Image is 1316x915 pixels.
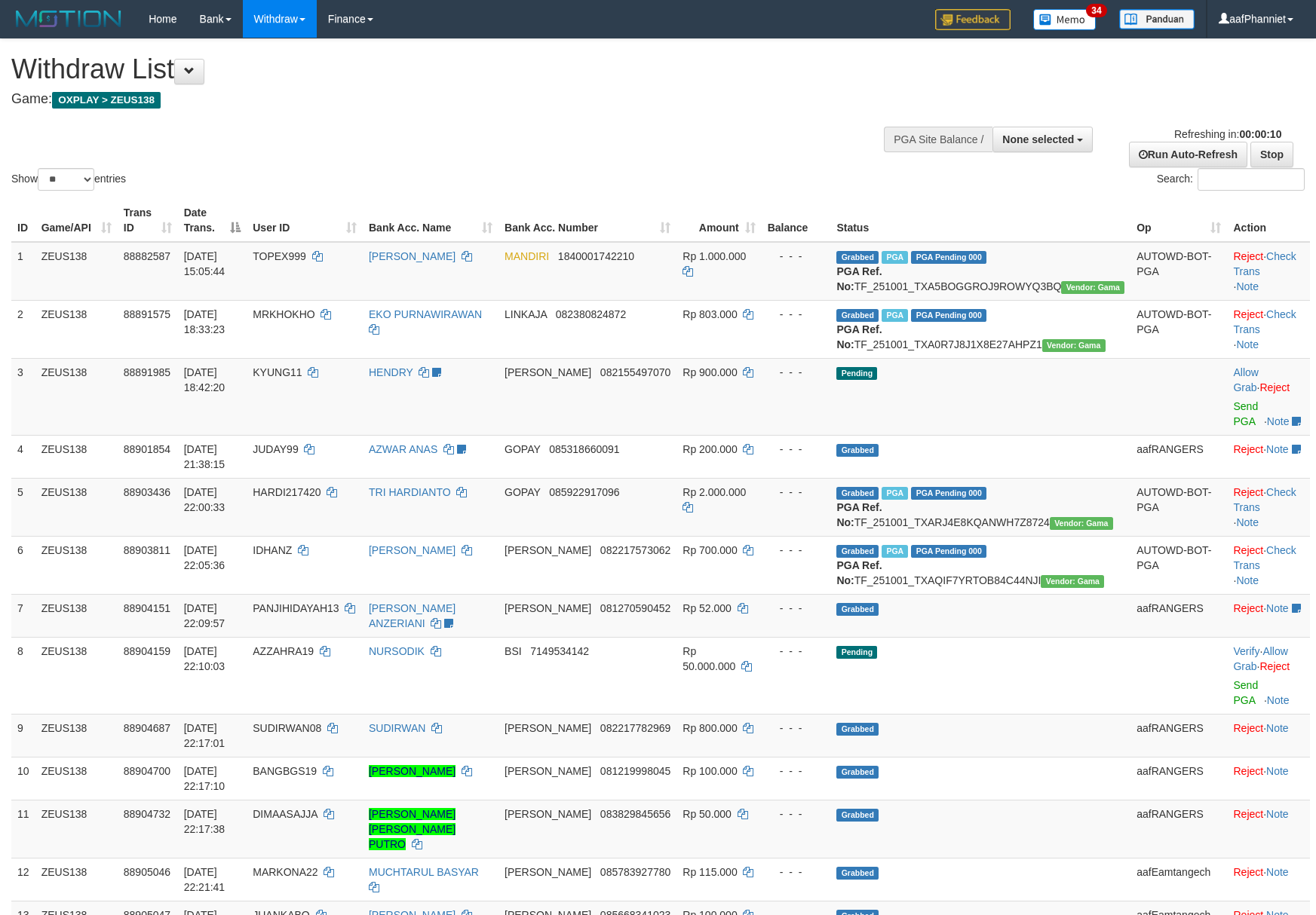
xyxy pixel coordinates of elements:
[911,309,986,322] span: PGA Pending
[369,544,456,556] a: [PERSON_NAME]
[253,544,292,556] span: IDHANZ
[124,645,170,657] span: 88904159
[1157,168,1305,191] label: Search:
[683,808,732,820] span: Rp 50.000
[184,250,225,277] span: [DATE] 15:05:44
[1236,574,1259,586] a: Note
[184,808,225,835] span: [DATE] 22:17:38
[768,806,825,822] div: - - -
[11,242,35,301] td: 1
[35,242,118,301] td: ZEUS138
[505,486,540,498] span: GOPAY
[1002,133,1074,145] span: None selected
[505,645,522,657] span: BSI
[768,721,825,736] div: - - -
[118,199,178,242] th: Trans ID: activate to sort column ascending
[1129,142,1247,167] a: Run Auto-Refresh
[1130,536,1227,594] td: AUTOWD-BOT-PGA
[124,544,170,556] span: 88903811
[1130,242,1227,301] td: AUTOWD-BOT-PGA
[768,644,825,659] div: - - -
[683,544,737,556] span: Rp 700.000
[600,765,670,777] span: Copy 081219998045 to clipboard
[505,866,591,878] span: [PERSON_NAME]
[178,199,247,242] th: Date Trans.: activate to sort column descending
[184,366,225,393] span: [DATE] 18:42:20
[11,800,35,858] td: 11
[505,250,549,262] span: MANDIRI
[1227,800,1310,858] td: ·
[11,92,862,107] h4: Game:
[768,865,825,880] div: - - -
[1227,300,1310,358] td: · ·
[1233,679,1258,706] a: Send PGA
[35,358,118,435] td: ZEUS138
[253,808,317,820] span: DIMAASAJJA
[1130,435,1227,478] td: aafRANGERS
[768,442,825,457] div: - - -
[184,602,225,629] span: [DATE] 22:09:57
[498,199,676,242] th: Bank Acc. Number: activate to sort column ascending
[836,251,879,264] span: Grabbed
[1041,575,1104,588] span: Vendor URL: https://trx31.1velocity.biz
[369,366,413,378] a: HENDRY
[1227,637,1310,714] td: · ·
[836,766,879,779] span: Grabbed
[683,250,746,262] span: Rp 1.000.000
[1233,544,1263,556] a: Reject
[600,808,670,820] span: Copy 083829845656 to clipboard
[505,308,547,320] span: LINKAJA
[369,486,451,498] a: TRI HARDIANTO
[1227,714,1310,757] td: ·
[35,858,118,901] td: ZEUS138
[253,443,298,455] span: JUDAY99
[369,765,456,777] a: [PERSON_NAME]
[911,487,986,500] span: PGA Pending
[35,300,118,358] td: ZEUS138
[11,536,35,594] td: 6
[1233,250,1296,277] a: Check Trans
[1267,694,1290,706] a: Note
[35,757,118,800] td: ZEUS138
[1233,645,1259,657] a: Verify
[768,601,825,616] div: - - -
[1130,800,1227,858] td: aafRANGERS
[505,602,591,614] span: [PERSON_NAME]
[52,92,161,109] span: OXPLAY > ZEUS138
[549,443,619,455] span: Copy 085318660091 to clipboard
[369,602,456,629] a: [PERSON_NAME] ANZERIANI
[836,309,879,322] span: Grabbed
[35,536,118,594] td: ZEUS138
[836,723,879,736] span: Grabbed
[11,168,126,191] label: Show entries
[836,487,879,500] span: Grabbed
[768,764,825,779] div: - - -
[11,435,35,478] td: 4
[35,435,118,478] td: ZEUS138
[836,323,882,350] b: PGA Ref. No:
[184,486,225,513] span: [DATE] 22:00:33
[253,765,317,777] span: BANGBGS19
[1266,808,1289,820] a: Note
[1260,381,1290,393] a: Reject
[1236,516,1259,528] a: Note
[1233,544,1296,571] a: Check Trans
[124,602,170,614] span: 88904151
[1130,300,1227,358] td: AUTOWD-BOT-PGA
[253,486,321,498] span: HARDI217420
[1266,765,1289,777] a: Note
[1233,866,1263,878] a: Reject
[184,765,225,792] span: [DATE] 22:17:10
[911,545,986,558] span: PGA Pending
[1119,9,1195,29] img: panduan.png
[124,722,170,734] span: 88904687
[600,722,670,734] span: Copy 082217782969 to clipboard
[1130,757,1227,800] td: aafRANGERS
[683,645,735,672] span: Rp 50.000.000
[1239,128,1281,140] strong: 00:00:10
[683,366,737,378] span: Rp 900.000
[1227,757,1310,800] td: ·
[124,866,170,878] span: 88905046
[247,199,363,242] th: User ID: activate to sort column ascending
[1233,443,1263,455] a: Reject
